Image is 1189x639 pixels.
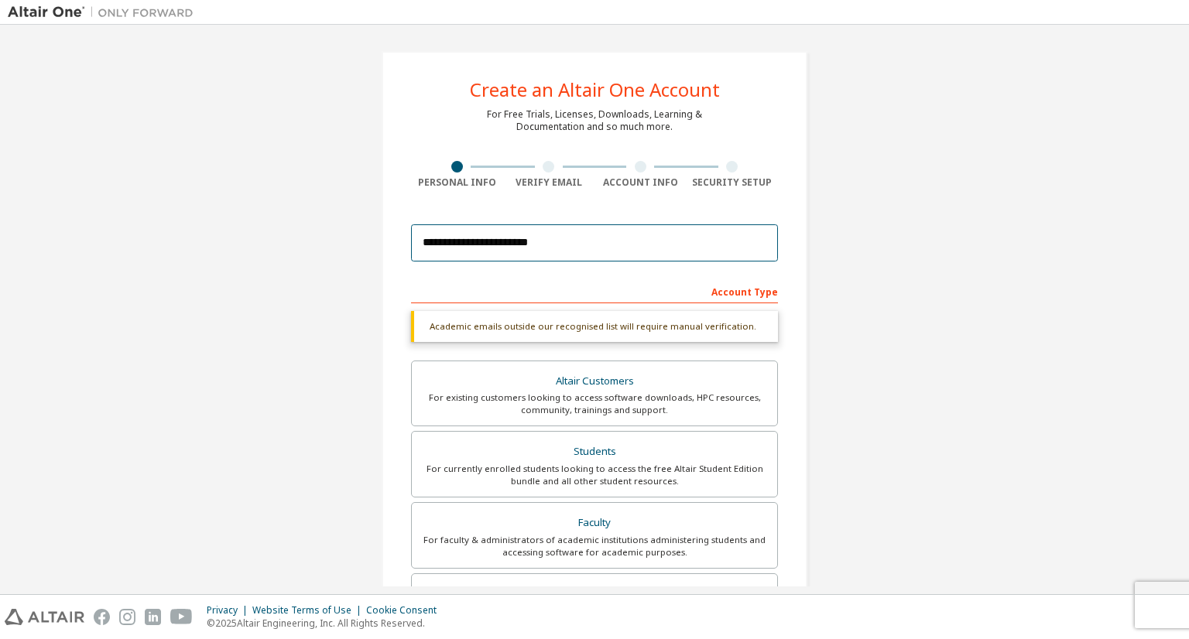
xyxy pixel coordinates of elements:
div: Academic emails outside our recognised list will require manual verification. [411,311,778,342]
div: Verify Email [503,176,595,189]
div: Students [421,441,768,463]
div: For faculty & administrators of academic institutions administering students and accessing softwa... [421,534,768,559]
div: Create an Altair One Account [470,80,720,99]
img: instagram.svg [119,609,135,625]
div: Personal Info [411,176,503,189]
div: For Free Trials, Licenses, Downloads, Learning & Documentation and so much more. [487,108,702,133]
p: © 2025 Altair Engineering, Inc. All Rights Reserved. [207,617,446,630]
img: linkedin.svg [145,609,161,625]
div: Cookie Consent [366,604,446,617]
img: facebook.svg [94,609,110,625]
div: Website Terms of Use [252,604,366,617]
img: Altair One [8,5,201,20]
img: altair_logo.svg [5,609,84,625]
div: For existing customers looking to access software downloads, HPC resources, community, trainings ... [421,391,768,416]
div: Everyone else [421,583,768,605]
div: Security Setup [687,176,779,189]
img: youtube.svg [170,609,193,625]
div: Account Info [594,176,687,189]
div: Privacy [207,604,252,617]
div: Altair Customers [421,371,768,392]
div: Account Type [411,278,778,303]
div: For currently enrolled students looking to access the free Altair Student Edition bundle and all ... [421,463,768,487]
div: Faculty [421,512,768,534]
